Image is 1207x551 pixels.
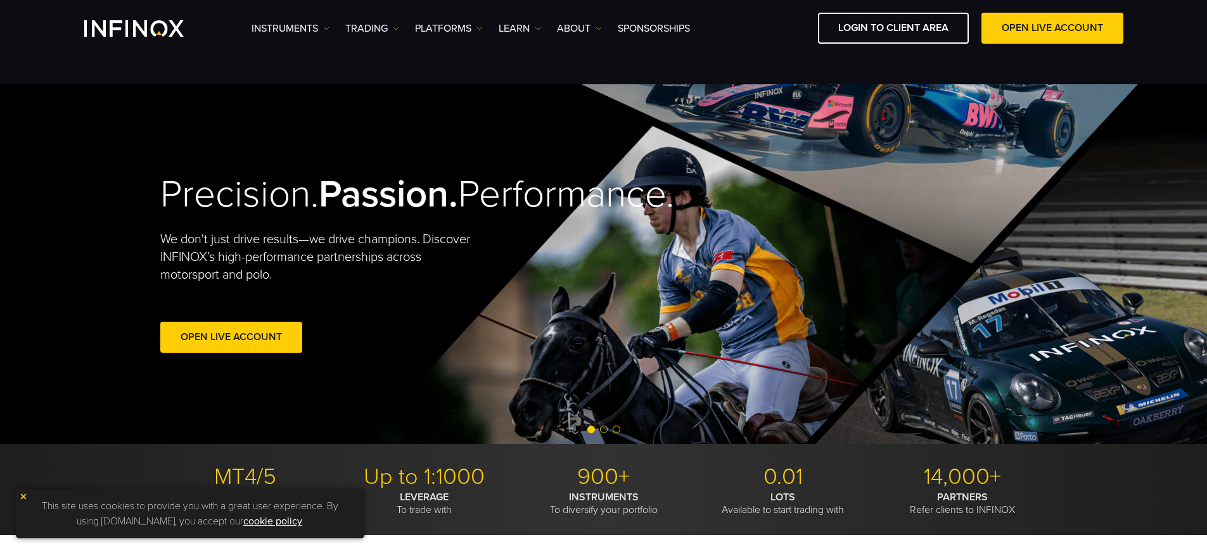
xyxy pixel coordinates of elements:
[400,491,449,503] strong: LEVERAGE
[160,322,302,353] a: Open Live Account
[818,13,969,44] a: LOGIN TO CLIENT AREA
[557,21,602,36] a: ABOUT
[415,21,483,36] a: PLATFORMS
[981,13,1123,44] a: OPEN LIVE ACCOUNT
[160,172,559,218] h2: Precision. Performance.
[698,463,868,491] p: 0.01
[569,491,639,503] strong: INSTRUMENTS
[587,426,595,433] span: Go to slide 1
[698,491,868,516] p: Available to start trading with
[340,463,509,491] p: Up to 1:1000
[613,426,620,433] span: Go to slide 3
[600,426,608,433] span: Go to slide 2
[252,21,329,36] a: Instruments
[319,172,458,217] strong: Passion.
[519,491,689,516] p: To diversify your portfolio
[243,515,302,528] a: cookie policy
[499,21,541,36] a: Learn
[770,491,795,503] strong: LOTS
[84,20,214,37] a: INFINOX Logo
[160,463,330,491] p: MT4/5
[878,463,1047,491] p: 14,000+
[618,21,690,36] a: SPONSORSHIPS
[22,495,358,532] p: This site uses cookies to provide you with a great user experience. By using [DOMAIN_NAME], you a...
[519,463,689,491] p: 900+
[878,491,1047,516] p: Refer clients to INFINOX
[345,21,399,36] a: TRADING
[19,492,28,501] img: yellow close icon
[340,491,509,516] p: To trade with
[160,231,480,284] p: We don't just drive results—we drive champions. Discover INFINOX’s high-performance partnerships ...
[937,491,988,503] strong: PARTNERS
